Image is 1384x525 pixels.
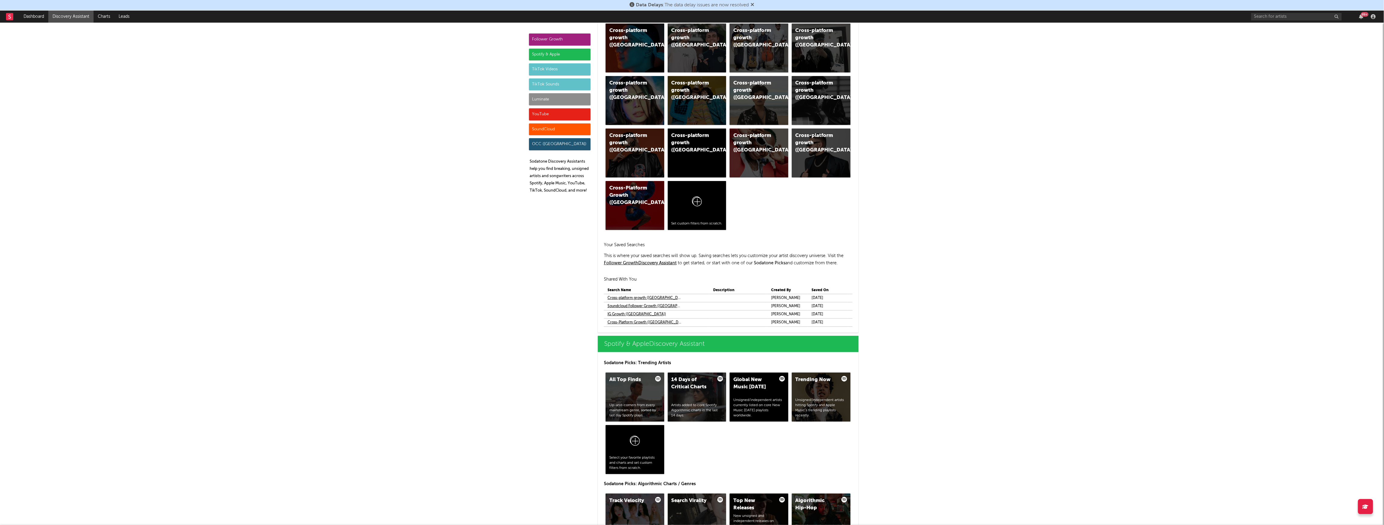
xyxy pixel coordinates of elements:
[767,302,808,310] td: [PERSON_NAME]
[604,241,853,249] h2: Your Saved Searches
[796,376,837,383] div: Trending Now
[529,93,591,105] div: Luminate
[668,373,726,422] a: 14 Days of Critical ChartsArtists added to core Spotify Algorithmic charts in the last 14 days.
[730,129,788,177] a: Cross-platform growth ([GEOGRAPHIC_DATA])
[609,80,650,101] div: Cross-platform growth ([GEOGRAPHIC_DATA])
[529,108,591,120] div: YouTube
[604,359,853,367] p: Sodatone Picks: Trending Artists
[796,27,837,49] div: Cross-platform growth ([GEOGRAPHIC_DATA])
[607,303,682,310] a: Soundcloud Follower Growth ([GEOGRAPHIC_DATA])
[754,261,785,265] span: Sodatone Picks
[767,294,808,302] td: [PERSON_NAME]
[730,373,788,422] a: Global New Music [DATE]Unsigned/independent artists currently listed on core New Music [DATE] pla...
[606,129,664,177] a: Cross-platform growth ([GEOGRAPHIC_DATA])
[733,132,774,154] div: Cross-platform growth ([GEOGRAPHIC_DATA])
[730,24,788,72] a: Cross-platform growth ([GEOGRAPHIC_DATA])
[609,27,650,49] div: Cross-platform growth ([GEOGRAPHIC_DATA])
[604,276,853,283] h2: Shared With You
[606,76,664,125] a: Cross-platform growth ([GEOGRAPHIC_DATA])
[668,181,726,230] a: Set custom filters from scratch.
[668,76,726,125] a: Cross-platform growth ([GEOGRAPHIC_DATA])
[733,27,774,49] div: Cross-platform growth ([GEOGRAPHIC_DATA])
[792,129,850,177] a: Cross-platform growth ([GEOGRAPHIC_DATA])
[792,24,850,72] a: Cross-platform growth ([GEOGRAPHIC_DATA])
[767,310,808,318] td: [PERSON_NAME]
[48,11,94,23] a: Discovery Assistant
[733,376,774,391] div: Global New Music [DATE]
[604,261,677,265] a: Follower GrowthDiscovery Assistant
[607,294,682,302] a: Cross-platform growth ([GEOGRAPHIC_DATA])
[796,497,837,512] div: Algorithmic Hip-Hop
[529,138,591,150] div: OCC ([GEOGRAPHIC_DATA])
[114,11,134,23] a: Leads
[530,158,591,194] p: Sodatone Discovery Assistants help you find breaking, unsigned artists and songwriters across Spo...
[604,480,853,488] p: Sodatone Picks: Algorithmic Charts / Genres
[808,287,848,294] th: Saved On
[606,425,664,474] a: Select your favorite playlists and charts and set custom filters from scratch.
[636,3,749,8] span: : The data delay issues are now resolved
[609,376,650,383] div: All Top Finds
[808,302,848,310] td: [DATE]
[730,76,788,125] a: Cross-platform growth ([GEOGRAPHIC_DATA])
[604,287,710,294] th: Search Name
[19,11,48,23] a: Dashboard
[598,336,859,352] a: Spotify & AppleDiscovery Assistant
[529,123,591,135] div: SoundCloud
[529,49,591,61] div: Spotify & Apple
[607,319,682,326] a: Cross-Platform Growth ([GEOGRAPHIC_DATA])
[733,497,774,512] div: Top New Releases
[767,287,808,294] th: Created By
[529,33,591,46] div: Follower Growth
[1361,12,1369,17] div: 99 +
[606,373,664,422] a: All Top FindsUp-and-comers from every mainstream genre, sorted by last day Spotify plays.
[671,376,713,391] div: 14 Days of Critical Charts
[609,497,650,504] div: Track Velocity
[606,181,664,230] a: Cross-Platform Growth ([GEOGRAPHIC_DATA])
[671,27,713,49] div: Cross-platform growth ([GEOGRAPHIC_DATA])
[609,185,650,206] div: Cross-Platform Growth ([GEOGRAPHIC_DATA])
[609,455,661,470] div: Select your favorite playlists and charts and set custom filters from scratch.
[671,132,713,154] div: Cross-platform growth ([GEOGRAPHIC_DATA]/[GEOGRAPHIC_DATA]/[GEOGRAPHIC_DATA])
[792,373,850,422] a: Trending NowUnsigned/independent artists hitting Spotify and Apple Music’s trending playlists rec...
[1251,13,1342,21] input: Search for artists
[94,11,114,23] a: Charts
[671,221,723,226] div: Set custom filters from scratch.
[796,80,837,101] div: Cross-platform growth ([GEOGRAPHIC_DATA])
[710,287,767,294] th: Description
[767,318,808,326] td: [PERSON_NAME]
[607,311,666,318] a: IG Growth ([GEOGRAPHIC_DATA])
[808,294,848,302] td: [DATE]
[733,80,774,101] div: Cross-platform growth ([GEOGRAPHIC_DATA])
[529,63,591,75] div: TikTok Videos
[671,403,723,418] div: Artists added to core Spotify Algorithmic charts in the last 14 days.
[609,403,661,418] div: Up-and-comers from every mainstream genre, sorted by last day Spotify plays.
[792,76,850,125] a: Cross-platform growth ([GEOGRAPHIC_DATA])
[668,24,726,72] a: Cross-platform growth ([GEOGRAPHIC_DATA])
[796,132,837,154] div: Cross-platform growth ([GEOGRAPHIC_DATA])
[604,252,853,267] p: This is where your saved searches will show up. Saving searches lets you customize your artist di...
[636,3,663,8] span: Data Delays
[733,398,785,418] div: Unsigned/independent artists currently listed on core New Music [DATE] playlists worldwide.
[796,398,847,418] div: Unsigned/independent artists hitting Spotify and Apple Music’s trending playlists recently.
[671,80,713,101] div: Cross-platform growth ([GEOGRAPHIC_DATA])
[609,132,650,154] div: Cross-platform growth ([GEOGRAPHIC_DATA])
[751,3,754,8] span: Dismiss
[808,318,848,326] td: [DATE]
[529,78,591,91] div: TikTok Sounds
[1359,14,1363,19] button: 99+
[668,129,726,177] a: Cross-platform growth ([GEOGRAPHIC_DATA]/[GEOGRAPHIC_DATA]/[GEOGRAPHIC_DATA])
[606,24,664,72] a: Cross-platform growth ([GEOGRAPHIC_DATA])
[808,310,848,318] td: [DATE]
[671,497,713,504] div: Search Virality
